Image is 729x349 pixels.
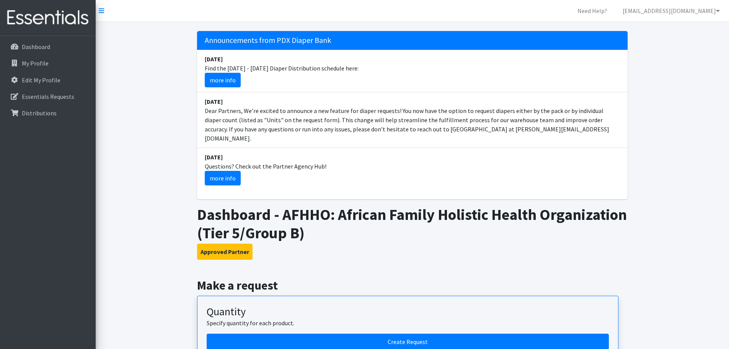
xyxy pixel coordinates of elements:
h1: Dashboard - AFHHO: African Family Holistic Health Organization (Tier 5/Group B) [197,205,628,242]
h3: Quantity [207,305,609,318]
img: HumanEssentials [3,5,93,31]
p: My Profile [22,59,49,67]
a: Dashboard [3,39,93,54]
strong: [DATE] [205,55,223,63]
h2: Make a request [197,278,628,293]
a: Distributions [3,105,93,121]
p: Specify quantity for each product. [207,318,609,328]
li: Dear Partners, We’re excited to announce a new feature for diaper requests! You now have the opti... [197,92,628,148]
p: Dashboard [22,43,50,51]
p: Essentials Requests [22,93,74,100]
a: Edit My Profile [3,72,93,88]
a: more info [205,171,241,185]
a: Need Help? [571,3,613,18]
h5: Announcements from PDX Diaper Bank [197,31,628,50]
li: Questions? Check out the Partner Agency Hub! [197,148,628,190]
li: Find the [DATE] - [DATE] Diaper Distribution schedule here: [197,50,628,92]
strong: [DATE] [205,98,223,105]
a: My Profile [3,56,93,71]
strong: [DATE] [205,153,223,161]
p: Edit My Profile [22,76,60,84]
p: Distributions [22,109,57,117]
a: Essentials Requests [3,89,93,104]
a: more info [205,73,241,87]
a: [EMAIL_ADDRESS][DOMAIN_NAME] [616,3,726,18]
button: Approved Partner [197,244,253,260]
